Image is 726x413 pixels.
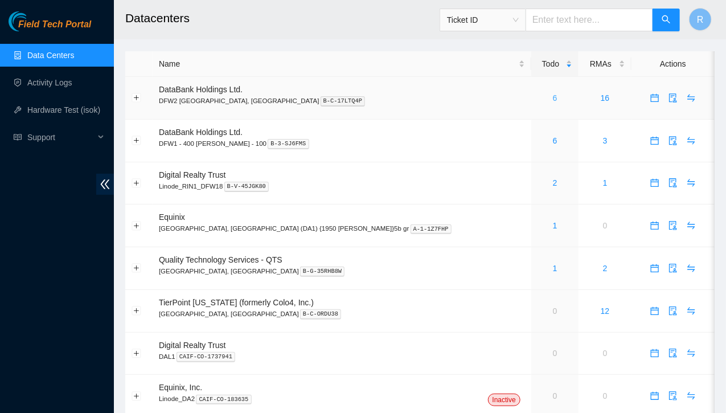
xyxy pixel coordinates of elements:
[603,136,608,145] a: 3
[664,174,682,192] button: audit
[553,136,557,145] a: 6
[646,136,664,145] a: calendar
[646,216,664,235] button: calendar
[646,93,663,103] span: calendar
[682,93,700,103] a: swap
[682,302,700,320] button: swap
[300,309,341,320] kbd: B-C-ORDU38
[27,51,74,60] a: Data Centers
[96,174,114,195] span: double-left
[132,264,141,273] button: Expand row
[683,349,700,358] span: swap
[27,105,100,115] a: Hardware Test (isok)
[683,93,700,103] span: swap
[159,351,525,362] p: DAL1
[682,344,700,362] button: swap
[603,264,608,273] a: 2
[664,387,682,405] button: audit
[159,223,525,234] p: [GEOGRAPHIC_DATA], [GEOGRAPHIC_DATA] (DA1) {1950 [PERSON_NAME]}5b gr
[682,89,700,107] button: swap
[18,19,91,30] span: Field Tech Portal
[664,264,682,273] a: audit
[132,93,141,103] button: Expand row
[664,344,682,362] button: audit
[159,128,243,137] span: DataBank Holdings Ltd.
[553,349,557,358] a: 0
[682,259,700,277] button: swap
[646,391,664,400] a: calendar
[683,391,700,400] span: swap
[682,264,700,273] a: swap
[300,267,345,277] kbd: B-G-35RHB8W
[646,306,663,316] span: calendar
[664,391,682,400] a: audit
[603,391,608,400] a: 0
[9,21,91,35] a: Akamai TechnologiesField Tech Portal
[159,298,314,307] span: TierPoint [US_STATE] (formerly Colo4, Inc.)
[601,306,610,316] a: 12
[132,221,141,230] button: Expand row
[664,89,682,107] button: audit
[683,264,700,273] span: swap
[268,139,309,149] kbd: B-3-SJ6FMS
[132,306,141,316] button: Expand row
[682,391,700,400] a: swap
[646,387,664,405] button: calendar
[665,93,682,103] span: audit
[665,178,682,187] span: audit
[646,89,664,107] button: calendar
[683,221,700,230] span: swap
[689,8,712,31] button: R
[665,391,682,400] span: audit
[132,391,141,400] button: Expand row
[553,391,557,400] a: 0
[224,182,269,192] kbd: B-V-45JGK80
[603,221,608,230] a: 0
[646,391,663,400] span: calendar
[682,178,700,187] a: swap
[196,395,251,405] kbd: CAIF-CO-183635
[646,264,663,273] span: calendar
[664,302,682,320] button: audit
[682,216,700,235] button: swap
[664,132,682,150] button: audit
[321,96,366,107] kbd: B-C-17LTQ4P
[664,178,682,187] a: audit
[447,11,519,28] span: Ticket ID
[646,302,664,320] button: calendar
[411,224,452,235] kbd: A-1-1Z7FHP
[682,132,700,150] button: swap
[601,93,610,103] a: 16
[682,387,700,405] button: swap
[27,126,95,149] span: Support
[664,216,682,235] button: audit
[159,96,525,106] p: DFW2 [GEOGRAPHIC_DATA], [GEOGRAPHIC_DATA]
[553,306,557,316] a: 0
[665,349,682,358] span: audit
[631,51,715,77] th: Actions
[553,264,557,273] a: 1
[488,394,520,406] span: Inactive
[14,133,22,141] span: read
[159,181,525,191] p: Linode_RIN1_DFW18
[553,178,557,187] a: 2
[553,221,557,230] a: 1
[682,221,700,230] a: swap
[159,383,202,392] span: Equinix, Inc.
[603,178,608,187] a: 1
[646,178,664,187] a: calendar
[159,266,525,276] p: [GEOGRAPHIC_DATA], [GEOGRAPHIC_DATA]
[665,264,682,273] span: audit
[159,309,525,319] p: [GEOGRAPHIC_DATA], [GEOGRAPHIC_DATA]
[646,349,664,358] a: calendar
[177,352,235,362] kbd: CAIF-CO-1737941
[683,136,700,145] span: swap
[132,178,141,187] button: Expand row
[665,221,682,230] span: audit
[646,349,663,358] span: calendar
[27,78,72,87] a: Activity Logs
[683,306,700,316] span: swap
[682,349,700,358] a: swap
[646,221,664,230] a: calendar
[662,15,671,26] span: search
